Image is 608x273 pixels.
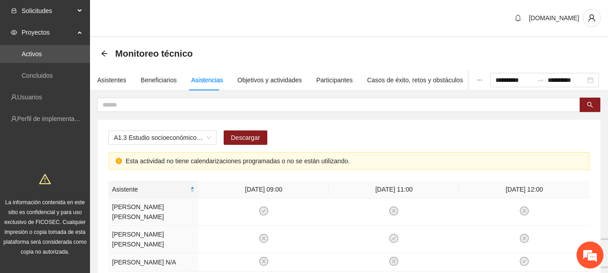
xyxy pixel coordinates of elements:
span: search [587,102,593,109]
td: [PERSON_NAME] N/A [108,253,198,272]
span: ellipsis [477,77,483,83]
span: swap-right [537,76,544,84]
span: close-circle [259,234,268,243]
button: search [580,98,600,112]
span: check-circle [259,206,268,215]
td: [PERSON_NAME] [PERSON_NAME] [108,226,198,253]
div: Asistencias [191,75,223,85]
div: Beneficiarios [141,75,177,85]
button: user [583,9,601,27]
a: Usuarios [17,94,42,101]
span: warning [39,173,51,185]
span: arrow-left [101,50,108,57]
span: user [583,14,600,22]
span: Asistente [112,184,188,194]
span: inbox [11,8,17,14]
span: exclamation-circle [116,158,122,164]
div: Casos de éxito, retos y obstáculos [367,75,463,85]
span: to [537,76,544,84]
span: [DOMAIN_NAME] [529,14,579,22]
span: check-circle [389,234,398,243]
span: A1.3 Estudio socioeconómico a padres o tutores [114,131,211,144]
button: Descargar [224,130,267,145]
a: Activos [22,50,42,58]
div: Participantes [316,75,353,85]
div: Esta actividad no tiene calendarizaciones programadas o no se están utilizando. [126,156,582,166]
span: bell [511,14,525,22]
span: close-circle [259,257,268,266]
span: La información contenida en este sitio es confidencial y para uso exclusivo de FICOSEC. Cualquier... [4,199,87,255]
button: bell [511,11,525,25]
th: [DATE] 12:00 [459,181,590,198]
a: Concluidos [22,72,53,79]
div: Objetivos y actividades [238,75,302,85]
th: [DATE] 11:00 [329,181,459,198]
th: [DATE] 09:00 [198,181,329,198]
span: close-circle [520,234,529,243]
td: [PERSON_NAME] [PERSON_NAME] [108,198,198,226]
span: Proyectos [22,23,75,41]
div: Back [101,50,108,58]
span: close-circle [520,206,529,215]
div: Asistentes [97,75,126,85]
span: close-circle [389,206,398,215]
span: eye [11,29,17,36]
span: Descargar [231,133,260,143]
a: Perfil de implementadora [17,115,87,122]
span: Monitoreo técnico [115,46,193,61]
span: Solicitudes [22,2,75,20]
span: close-circle [389,257,398,266]
span: check-circle [520,257,529,266]
button: ellipsis [469,70,490,90]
